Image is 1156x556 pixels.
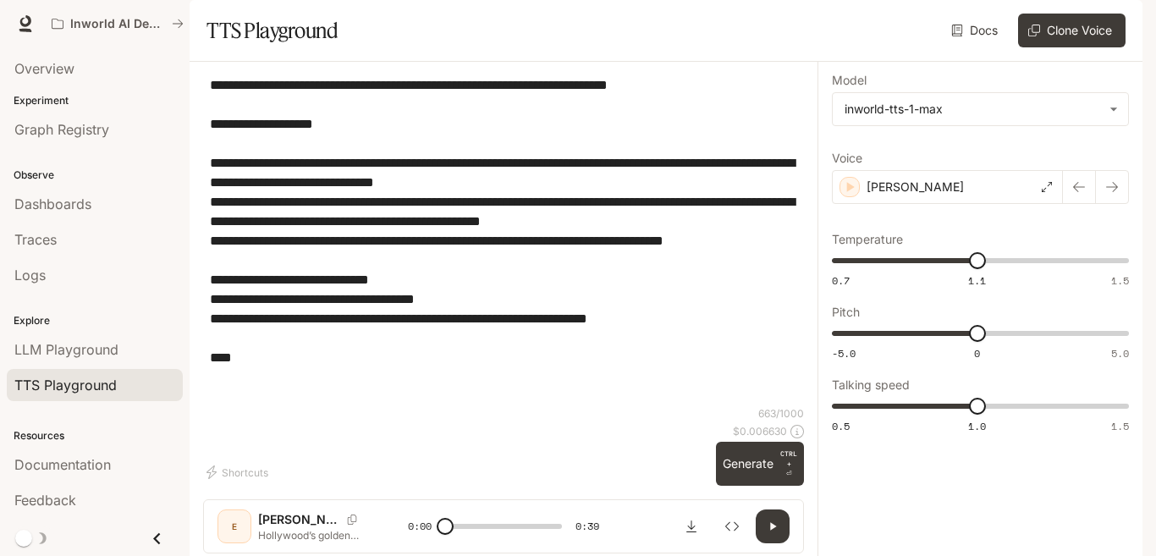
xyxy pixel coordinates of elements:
div: inworld-tts-1-max [833,93,1128,125]
button: Shortcuts [203,459,275,486]
span: 1.5 [1111,419,1129,433]
p: ⏎ [780,449,797,479]
p: Talking speed [832,379,910,391]
span: 1.1 [968,273,986,288]
span: 0:39 [575,518,599,535]
p: Inworld AI Demos [70,17,165,31]
span: 0 [974,346,980,361]
span: 0.7 [832,273,850,288]
p: Model [832,74,867,86]
p: $ 0.006630 [733,424,787,438]
p: [PERSON_NAME] [867,179,964,195]
p: Temperature [832,234,903,245]
p: CTRL + [780,449,797,469]
h1: TTS Playground [206,14,338,47]
span: 1.5 [1111,273,1129,288]
div: E [221,513,248,540]
button: All workspaces [44,7,191,41]
div: inworld-tts-1-max [845,101,1101,118]
button: Download audio [674,509,708,543]
button: Inspect [715,509,749,543]
span: -5.0 [832,346,856,361]
p: [PERSON_NAME] [258,511,340,528]
p: Hollywood’s golden couple… but tell me, who’s the better actor? [PERSON_NAME] or [PERSON_NAME]? "... [258,528,367,542]
button: GenerateCTRL +⏎ [716,442,804,486]
span: 5.0 [1111,346,1129,361]
span: 0:00 [408,518,432,535]
button: Copy Voice ID [340,515,364,525]
span: 1.0 [968,419,986,433]
a: Docs [948,14,1005,47]
button: Clone Voice [1018,14,1126,47]
p: Voice [832,152,862,164]
p: Pitch [832,306,860,318]
span: 0.5 [832,419,850,433]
